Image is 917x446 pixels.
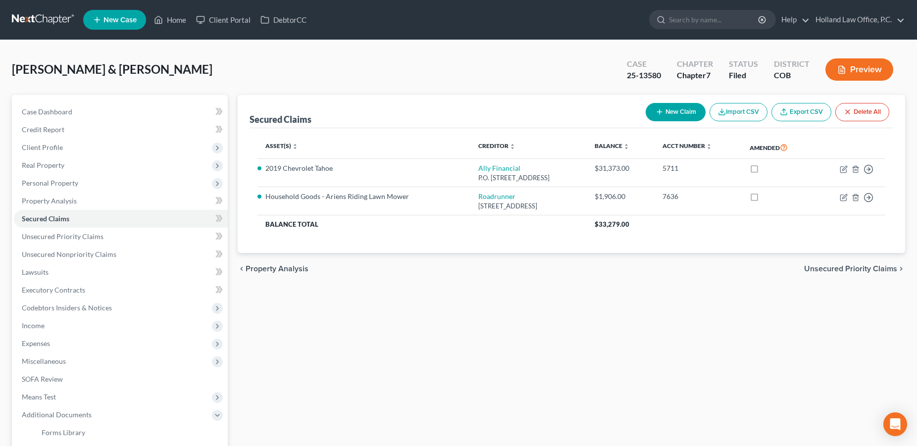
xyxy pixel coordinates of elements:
div: $1,906.00 [595,192,646,201]
th: Balance Total [257,215,587,233]
span: Secured Claims [22,214,69,223]
a: Asset(s) unfold_more [265,142,298,149]
span: [PERSON_NAME] & [PERSON_NAME] [12,62,212,76]
span: Client Profile [22,143,63,151]
a: Client Portal [191,11,255,29]
div: Case [627,58,661,70]
i: unfold_more [623,144,629,149]
span: Expenses [22,339,50,347]
a: Acct Number unfold_more [662,142,712,149]
a: SOFA Review [14,370,228,388]
span: $33,279.00 [595,220,629,228]
i: unfold_more [706,144,712,149]
div: 7636 [662,192,734,201]
span: Forms Library [42,428,85,437]
input: Search by name... [669,10,760,29]
i: chevron_left [238,265,246,273]
span: Property Analysis [246,265,308,273]
a: Holland Law Office, P.C. [811,11,905,29]
li: 2019 Chevrolet Tahoe [265,163,462,173]
span: New Case [103,16,137,24]
a: Executory Contracts [14,281,228,299]
div: Secured Claims [250,113,311,125]
span: Credit Report [22,125,64,134]
a: Roadrunner [478,192,515,200]
a: Secured Claims [14,210,228,228]
span: Property Analysis [22,197,77,205]
a: Forms Library [34,424,228,442]
a: Ally Financial [478,164,520,172]
span: Real Property [22,161,64,169]
button: Delete All [835,103,889,121]
a: Balance unfold_more [595,142,629,149]
button: chevron_left Property Analysis [238,265,308,273]
span: Income [22,321,45,330]
i: unfold_more [509,144,515,149]
div: 5711 [662,163,734,173]
a: Unsecured Nonpriority Claims [14,246,228,263]
div: 25-13580 [627,70,661,81]
span: Lawsuits [22,268,49,276]
i: unfold_more [292,144,298,149]
div: Status [729,58,758,70]
div: COB [774,70,810,81]
a: Export CSV [771,103,831,121]
div: [STREET_ADDRESS] [478,201,579,211]
a: Lawsuits [14,263,228,281]
button: Import CSV [710,103,767,121]
a: DebtorCC [255,11,311,29]
a: Creditor unfold_more [478,142,515,149]
div: P.O. [STREET_ADDRESS] [478,173,579,183]
span: Unsecured Priority Claims [804,265,897,273]
span: Unsecured Priority Claims [22,232,103,241]
div: $31,373.00 [595,163,646,173]
button: Unsecured Priority Claims chevron_right [804,265,905,273]
span: Codebtors Insiders & Notices [22,303,112,312]
a: Credit Report [14,121,228,139]
span: Unsecured Nonpriority Claims [22,250,116,258]
div: Open Intercom Messenger [883,412,907,436]
div: District [774,58,810,70]
li: Household Goods - Ariens Riding Lawn Mower [265,192,462,201]
div: Chapter [677,70,713,81]
span: Personal Property [22,179,78,187]
button: New Claim [646,103,706,121]
a: Case Dashboard [14,103,228,121]
a: Property Analysis [14,192,228,210]
button: Preview [825,58,893,81]
span: 7 [706,70,711,80]
span: SOFA Review [22,375,63,383]
th: Amended [742,136,814,159]
div: Chapter [677,58,713,70]
div: Filed [729,70,758,81]
a: Unsecured Priority Claims [14,228,228,246]
span: Case Dashboard [22,107,72,116]
a: Help [776,11,810,29]
span: Executory Contracts [22,286,85,294]
span: Means Test [22,393,56,401]
a: Home [149,11,191,29]
span: Additional Documents [22,410,92,419]
i: chevron_right [897,265,905,273]
span: Miscellaneous [22,357,66,365]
